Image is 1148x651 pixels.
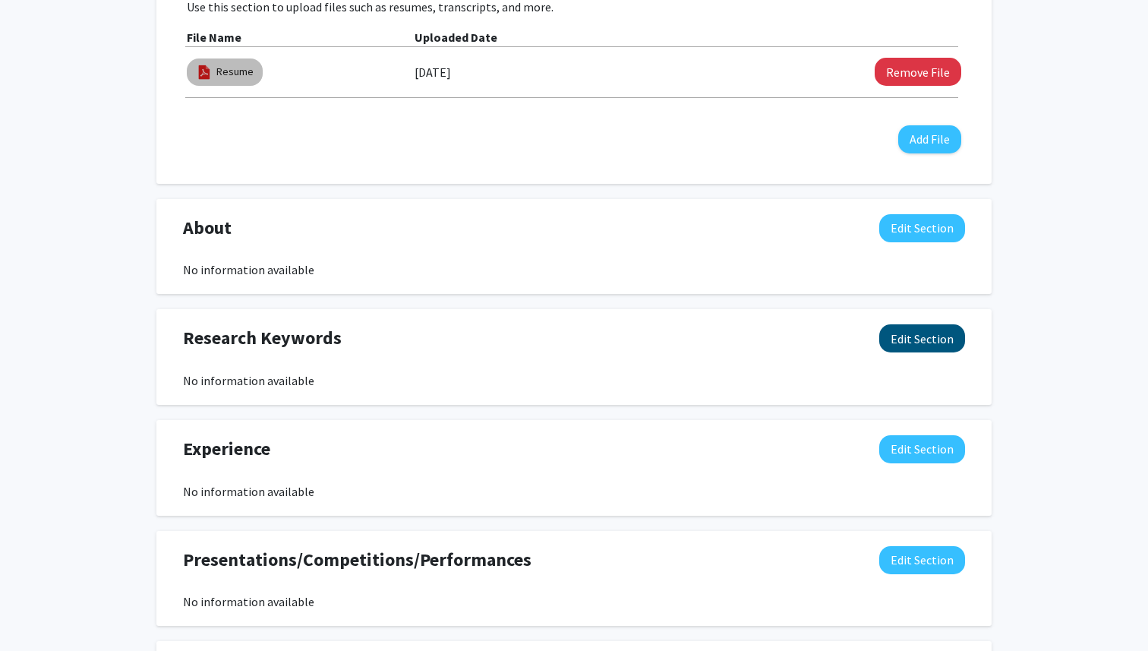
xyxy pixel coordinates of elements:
[183,261,965,279] div: No information available
[11,583,65,640] iframe: Chat
[216,64,254,80] a: Resume
[879,214,965,242] button: Edit About
[879,324,965,352] button: Edit Research Keywords
[183,214,232,242] span: About
[415,59,451,85] label: [DATE]
[183,435,270,463] span: Experience
[183,593,965,611] div: No information available
[183,546,531,574] span: Presentations/Competitions/Performances
[875,58,961,86] button: Remove Resume File
[879,435,965,463] button: Edit Experience
[183,371,965,390] div: No information available
[187,30,241,45] b: File Name
[415,30,497,45] b: Uploaded Date
[879,546,965,574] button: Edit Presentations/Competitions/Performances
[898,125,961,153] button: Add File
[196,64,213,81] img: pdf_icon.png
[183,324,342,352] span: Research Keywords
[183,482,965,501] div: No information available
